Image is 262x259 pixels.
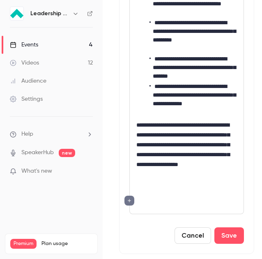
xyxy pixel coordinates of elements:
a: SpeakerHub [21,148,54,157]
li: help-dropdown-opener [10,130,93,139]
div: Audience [10,77,46,85]
span: Help [21,130,33,139]
div: Videos [10,59,39,67]
h6: Leadership Strategies - 2025 Webinars [30,9,69,18]
button: Save [214,227,244,244]
span: What's new [21,167,52,176]
span: Plan usage [41,240,92,247]
span: Premium [10,239,37,249]
div: Events [10,41,38,49]
div: Settings [10,95,43,103]
span: new [59,149,75,157]
button: Cancel [175,227,211,244]
iframe: Noticeable Trigger [83,168,93,175]
img: Leadership Strategies - 2025 Webinars [10,7,23,20]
